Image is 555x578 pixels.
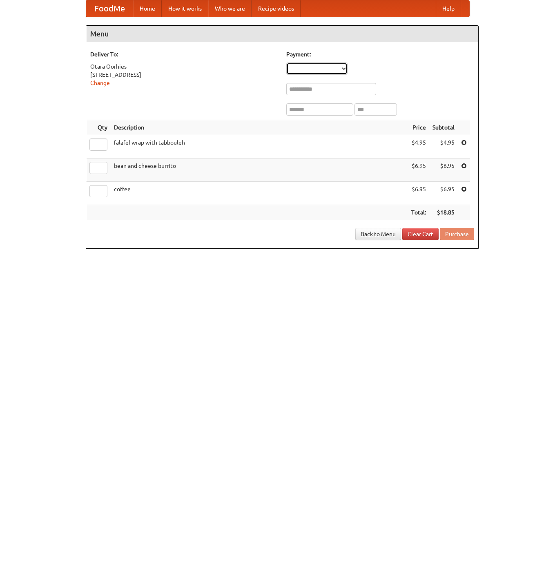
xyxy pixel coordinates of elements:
[90,50,278,58] h5: Deliver To:
[429,182,458,205] td: $6.95
[355,228,401,240] a: Back to Menu
[402,228,439,240] a: Clear Cart
[90,80,110,86] a: Change
[133,0,162,17] a: Home
[111,120,408,135] th: Description
[111,158,408,182] td: bean and cheese burrito
[86,26,478,42] h4: Menu
[436,0,461,17] a: Help
[429,205,458,220] th: $18.85
[90,71,278,79] div: [STREET_ADDRESS]
[408,205,429,220] th: Total:
[429,120,458,135] th: Subtotal
[162,0,208,17] a: How it works
[408,182,429,205] td: $6.95
[429,135,458,158] td: $4.95
[90,62,278,71] div: Otara Oorhies
[408,158,429,182] td: $6.95
[286,50,474,58] h5: Payment:
[408,135,429,158] td: $4.95
[111,135,408,158] td: falafel wrap with tabbouleh
[111,182,408,205] td: coffee
[252,0,301,17] a: Recipe videos
[408,120,429,135] th: Price
[429,158,458,182] td: $6.95
[86,0,133,17] a: FoodMe
[440,228,474,240] button: Purchase
[86,120,111,135] th: Qty
[208,0,252,17] a: Who we are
